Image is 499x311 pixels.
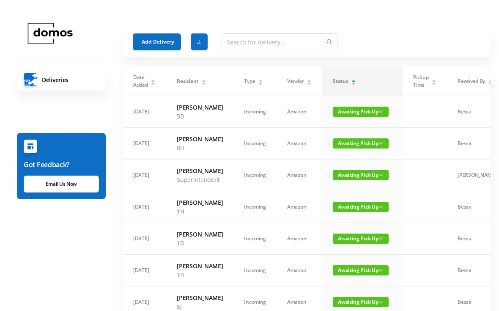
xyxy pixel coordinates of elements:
[123,128,166,160] td: [DATE]
[333,138,389,149] span: Awaiting Pick Up
[191,33,208,50] button: icon: download
[151,78,156,81] i: icon: caret-up
[379,205,383,209] i: icon: down
[488,78,493,83] div: Sort
[379,237,383,241] i: icon: down
[24,160,99,170] h6: Got Feedback?
[151,78,156,83] div: Sort
[277,255,322,286] td: Amazon
[277,223,322,255] td: Amazon
[379,173,383,177] i: icon: down
[287,77,304,85] span: Vendor
[177,270,223,279] p: 1B
[222,33,337,50] input: Search for delivery...
[177,143,223,152] p: 8H
[333,77,348,85] span: Status
[432,82,436,84] i: icon: caret-down
[233,96,277,128] td: Incoming
[277,160,322,191] td: Amazon
[233,160,277,191] td: Incoming
[177,302,223,311] p: 5J
[431,78,436,83] div: Sort
[177,112,223,121] p: 5D
[244,77,255,85] span: Type
[277,96,322,128] td: Amazon
[333,202,389,212] span: Awaiting Pick Up
[177,166,223,175] h6: [PERSON_NAME]
[123,223,166,255] td: [DATE]
[133,74,148,89] span: Date Added
[233,128,277,160] td: Incoming
[307,78,312,83] div: Sort
[201,82,206,84] i: icon: caret-down
[488,82,493,84] i: icon: caret-down
[233,223,277,255] td: Incoming
[488,78,493,81] i: icon: caret-up
[333,297,389,307] span: Awaiting Pick Up
[379,141,383,146] i: icon: down
[379,300,383,304] i: icon: down
[458,77,485,85] span: Received By
[258,78,263,81] i: icon: caret-up
[177,77,198,85] span: Resident
[123,255,166,286] td: [DATE]
[201,78,206,83] div: Sort
[177,261,223,270] h6: [PERSON_NAME]
[333,265,389,275] span: Awaiting Pick Up
[258,82,263,84] i: icon: caret-down
[177,198,223,207] h6: [PERSON_NAME]
[307,82,312,84] i: icon: caret-down
[277,128,322,160] td: Amazon
[24,176,99,193] a: Email Us Now
[351,78,356,81] i: icon: caret-up
[177,103,223,112] h6: [PERSON_NAME]
[333,107,389,117] span: Awaiting Pick Up
[133,33,181,50] button: Add Delivery
[123,160,166,191] td: [DATE]
[413,74,428,89] span: Pickup Time
[177,207,223,216] p: 1H
[177,135,223,143] h6: [PERSON_NAME]
[151,82,156,84] i: icon: caret-down
[177,239,223,248] p: 1B
[333,170,389,180] span: Awaiting Pick Up
[379,110,383,114] i: icon: down
[432,78,436,81] i: icon: caret-up
[177,175,223,184] p: Superintendent
[326,39,332,45] i: icon: search
[307,78,312,81] i: icon: caret-up
[177,230,223,239] h6: [PERSON_NAME]
[258,78,263,83] div: Sort
[123,96,166,128] td: [DATE]
[333,234,389,244] span: Awaiting Pick Up
[233,255,277,286] td: Incoming
[277,191,322,223] td: Amazon
[177,293,223,302] h6: [PERSON_NAME]
[379,268,383,272] i: icon: down
[351,82,356,84] i: icon: caret-down
[123,191,166,223] td: [DATE]
[201,78,206,81] i: icon: caret-up
[17,69,106,91] a: Deliveries
[233,191,277,223] td: Incoming
[351,78,356,83] div: Sort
